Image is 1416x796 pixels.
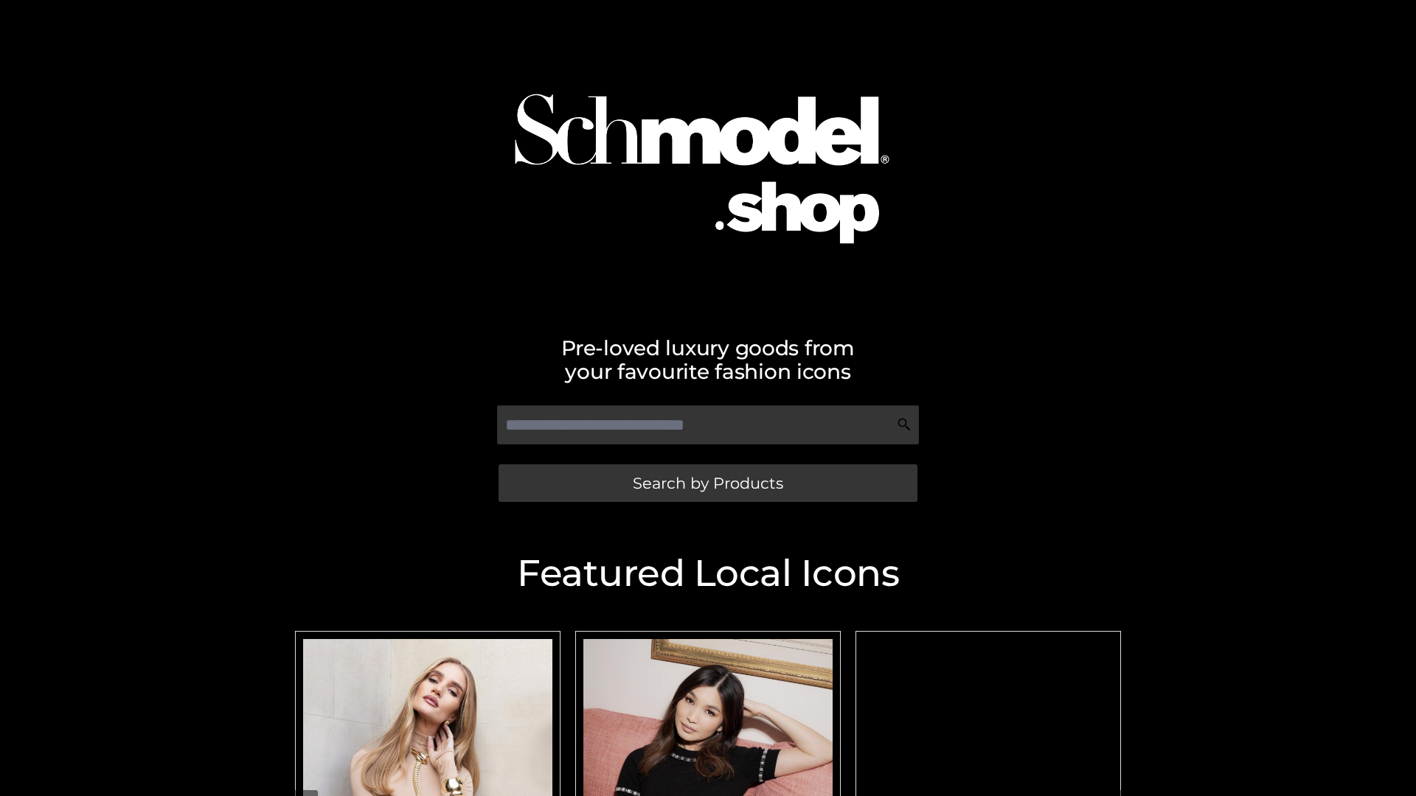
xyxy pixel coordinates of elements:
[897,417,912,432] img: Search Icon
[288,555,1128,592] h2: Featured Local Icons​
[288,336,1128,383] h2: Pre-loved luxury goods from your favourite fashion icons
[633,475,783,491] span: Search by Products
[499,464,917,502] a: Search by Products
